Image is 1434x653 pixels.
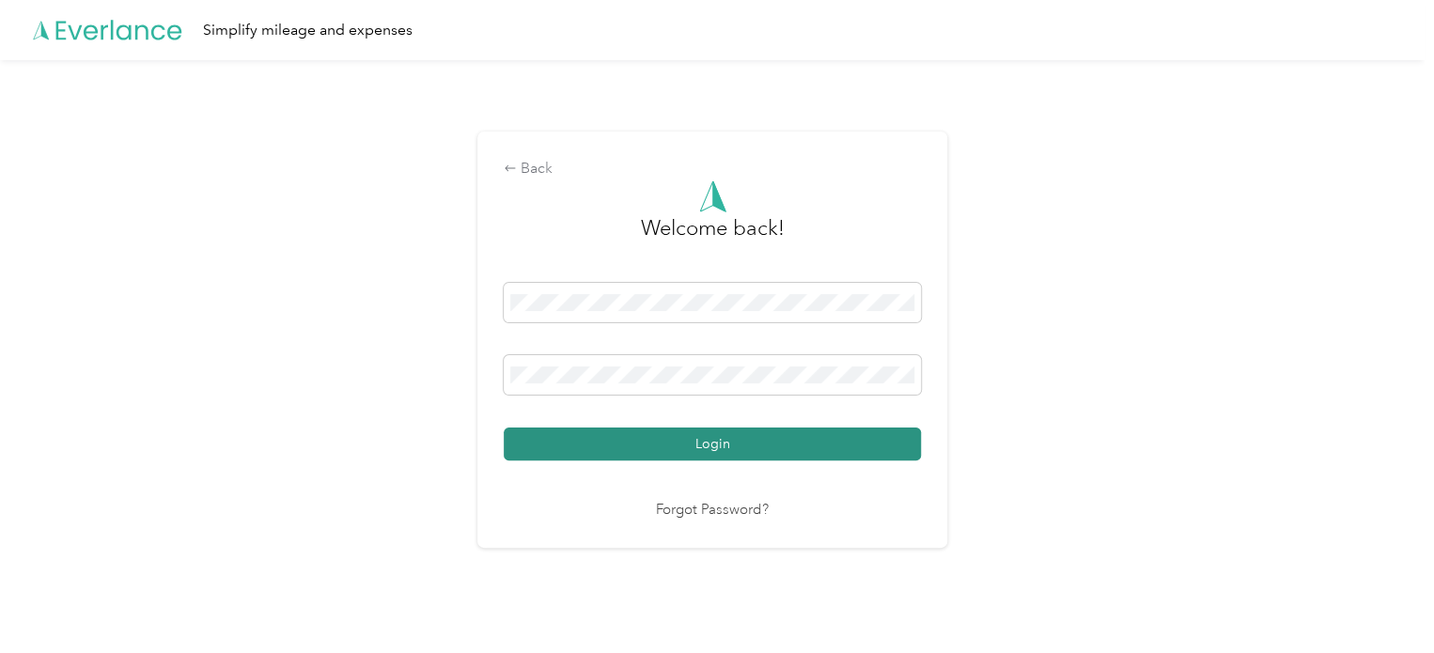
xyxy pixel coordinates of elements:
[656,500,769,521] a: Forgot Password?
[203,19,413,42] div: Simplify mileage and expenses
[504,158,921,180] div: Back
[504,428,921,460] button: Login
[641,212,785,263] h3: greeting
[1329,548,1434,653] iframe: Everlance-gr Chat Button Frame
